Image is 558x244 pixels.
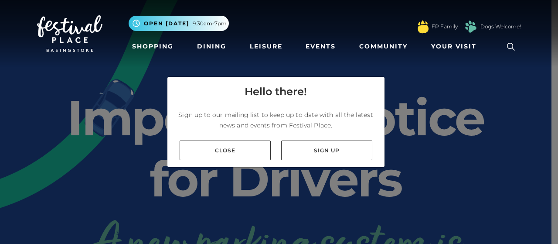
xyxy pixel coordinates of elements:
[37,15,102,52] img: Festival Place Logo
[428,38,484,55] a: Your Visit
[193,20,227,27] span: 9.30am-7pm
[246,38,286,55] a: Leisure
[281,141,372,160] a: Sign up
[174,110,378,131] p: Sign up to our mailing list to keep up to date with all the latest news and events from Festival ...
[129,38,177,55] a: Shopping
[194,38,230,55] a: Dining
[431,42,476,51] span: Your Visit
[480,23,521,31] a: Dogs Welcome!
[356,38,411,55] a: Community
[144,20,189,27] span: Open [DATE]
[302,38,339,55] a: Events
[129,16,229,31] button: Open [DATE] 9.30am-7pm
[180,141,271,160] a: Close
[245,84,307,100] h4: Hello there!
[432,23,458,31] a: FP Family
